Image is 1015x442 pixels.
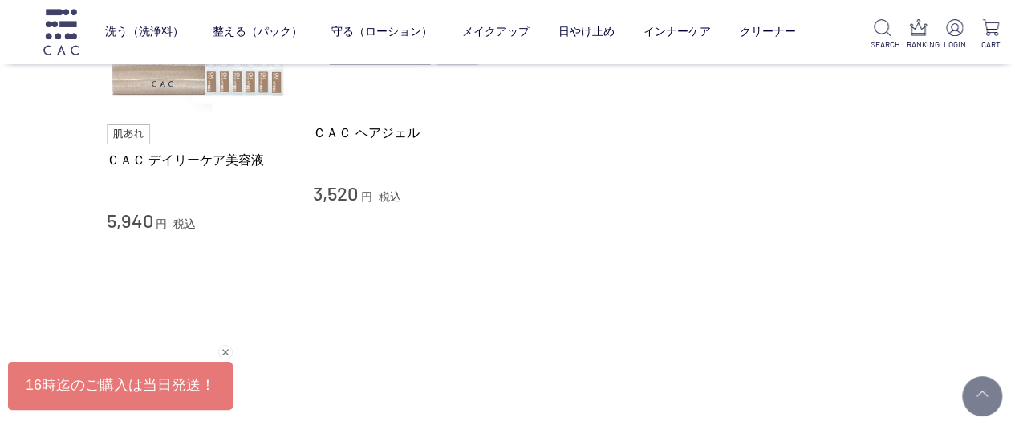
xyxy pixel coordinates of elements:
span: 税込 [379,190,401,203]
a: 守る（ローション） [331,12,432,52]
p: LOGIN [943,39,966,51]
img: 肌あれ [107,124,150,144]
span: 円 [361,190,372,203]
p: SEARCH [871,39,894,51]
span: 3,520 [313,181,358,205]
a: クリーナー [739,12,795,52]
img: logo [41,9,81,55]
a: SEARCH [871,19,894,51]
a: 洗う（洗浄料） [105,12,184,52]
a: ＣＡＣ デイリーケア美容液 [107,152,290,168]
p: CART [979,39,1002,51]
p: RANKING [907,39,930,51]
a: 日やけ止め [558,12,614,52]
a: インナーケア [643,12,710,52]
a: RANKING [907,19,930,51]
a: メイクアップ [461,12,529,52]
a: LOGIN [943,19,966,51]
span: 円 [156,217,167,230]
span: 5,940 [107,209,153,232]
span: 税込 [173,217,196,230]
a: 整える（パック） [213,12,302,52]
a: CART [979,19,1002,51]
a: ＣＡＣ ヘアジェル [313,124,496,141]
